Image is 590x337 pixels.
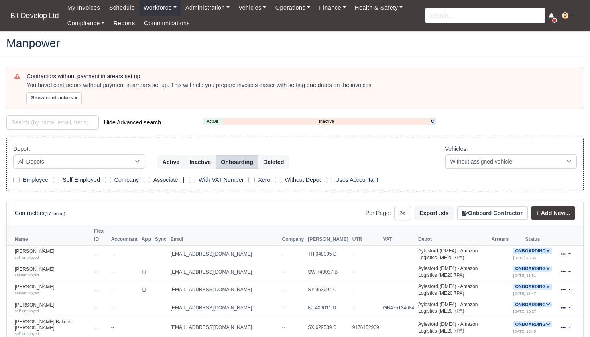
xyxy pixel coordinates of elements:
button: Deleted [258,155,289,169]
span: -- [282,305,285,311]
small: self-employed [15,291,39,295]
label: Associate [153,175,178,185]
td: SY 953694 C [306,281,350,299]
th: App [140,225,153,245]
span: | [183,177,184,183]
a: Active [203,118,222,125]
div: You have contractors without payment in arrears set up. This will help you prepare invoices easie... [26,81,576,89]
td: -- [350,299,381,317]
td: -- [92,299,109,317]
td: NJ 406011 D [306,299,350,317]
small: [DATE] 18:47 [513,291,536,296]
label: Xero [258,175,270,185]
td: -- [109,245,140,263]
a: Aylesford (DME4) - Amazon Logistics (ME20 7PA) [418,266,478,278]
a: Aylesford (DME4) - Amazon Logistics (ME20 7PA) [418,321,478,334]
td: [EMAIL_ADDRESS][DOMAIN_NAME] [169,281,280,299]
th: Accountant [109,225,140,245]
th: Name [7,225,92,245]
a: Inactive [222,118,431,125]
span: Onboarding [513,284,552,290]
button: Export .xls [414,206,454,220]
a: Aylesford (DME4) - Amazon Logistics (ME20 7PA) [418,284,478,296]
a: Aylesford (DME4) - Amazon Logistics (ME20 7PA) [418,302,478,314]
a: [PERSON_NAME] self-employed [15,266,90,278]
span: -- [282,269,285,275]
a: Bit Develop Ltd [6,8,63,24]
a: [PERSON_NAME] self-employed [15,284,90,296]
label: With VAT Number [199,175,244,185]
h6: Contractors without payment in arears set up [26,73,576,80]
td: -- [350,281,381,299]
small: self-employed [15,331,39,336]
td: -- [92,263,109,281]
a: Aylesford (DME4) - Amazon Logistics (ME20 7PA) [418,248,478,260]
th: Status [511,225,554,245]
a: + Add New... [531,206,575,220]
td: -- [92,245,109,263]
button: Onboarding [216,155,258,169]
button: Hide Advanced search... [99,116,171,129]
th: UTR [350,225,381,245]
h2: Manpower [6,37,584,49]
button: Show contractors » [26,92,82,104]
div: + Add New... [528,206,575,220]
td: [EMAIL_ADDRESS][DOMAIN_NAME] [169,245,280,263]
span: Onboarding [513,302,552,308]
iframe: Chat Widget [550,298,590,337]
a: [PERSON_NAME] Balinov [PERSON_NAME] self-employed [15,319,90,336]
small: self-employed [15,255,39,260]
td: -- [92,281,109,299]
a: Onboarding [513,248,552,254]
small: [DATE] 15:35 [513,256,536,260]
div: Manpower [0,31,590,57]
a: Onboarding [513,284,552,289]
small: self-employed [15,273,39,277]
label: Employee [23,175,48,185]
button: Active [157,155,185,169]
td: -- [350,263,381,281]
h6: Contractors [15,210,65,217]
a: Reports [109,16,140,31]
td: -- [350,245,381,263]
th: Depot [416,225,489,245]
button: Inactive [184,155,216,169]
button: Onboard Contractor [457,206,528,220]
strong: 1 [50,82,53,88]
span: Onboarding [513,266,552,272]
span: -- [282,325,285,330]
a: Compliance [63,16,109,31]
input: Search (by name, email, transporter id) ... [6,115,99,130]
td: -- [109,299,140,317]
small: [DATE] 13:45 [513,329,536,333]
label: Depot: [13,144,30,154]
td: -- [109,281,140,299]
a: [PERSON_NAME] self-employed [15,302,90,314]
a: Onboarding [513,321,552,327]
span: -- [282,287,285,292]
th: VAT [381,225,416,245]
th: Email [169,225,280,245]
th: Company [280,225,306,245]
td: [EMAIL_ADDRESS][DOMAIN_NAME] [169,299,280,317]
th: Sync [153,225,169,245]
span: Onboarding [513,248,552,254]
small: [DATE] 20:27 [513,309,536,313]
label: Vehicles: [445,144,468,154]
a: Onboarding [513,302,552,307]
small: [DATE] 13:51 [513,273,536,278]
th: [PERSON_NAME] [306,225,350,245]
td: -- [109,263,140,281]
span: -- [282,251,285,257]
label: Per Page: [366,209,391,218]
td: TH 048095 D [306,245,350,263]
small: self-employed [15,309,39,313]
a: [PERSON_NAME] self-employed [15,248,90,260]
a: Onboarding [513,266,552,271]
td: GB475134684 [381,299,416,317]
small: (17 found) [45,211,65,216]
input: Search... [425,8,545,23]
